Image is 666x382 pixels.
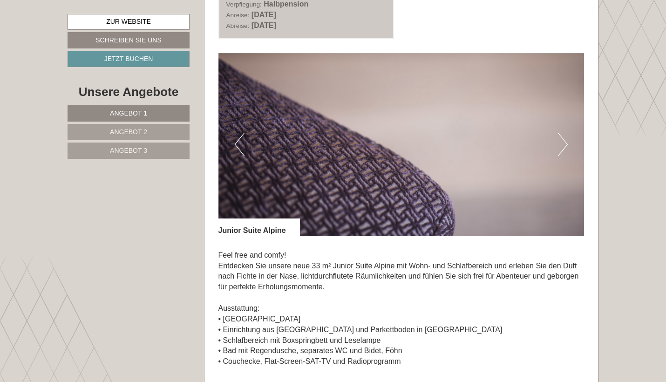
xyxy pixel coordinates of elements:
[218,53,584,236] img: image
[226,12,250,19] small: Anreise:
[110,128,147,136] span: Angebot 2
[558,133,568,156] button: Next
[68,32,190,48] a: Schreiben Sie uns
[251,21,276,29] b: [DATE]
[226,22,250,29] small: Abreise:
[68,14,190,30] a: Zur Website
[68,51,190,67] a: Jetzt buchen
[110,147,147,154] span: Angebot 3
[251,11,276,19] b: [DATE]
[218,250,584,367] p: Feel free and comfy! Entdecken Sie unsere neue 33 m² Junior Suite Alpine mit Wohn- und Schlafbere...
[110,109,147,117] span: Angebot 1
[68,83,190,101] div: Unsere Angebote
[235,133,245,156] button: Previous
[218,218,300,236] div: Junior Suite Alpine
[226,1,262,8] small: Verpflegung:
